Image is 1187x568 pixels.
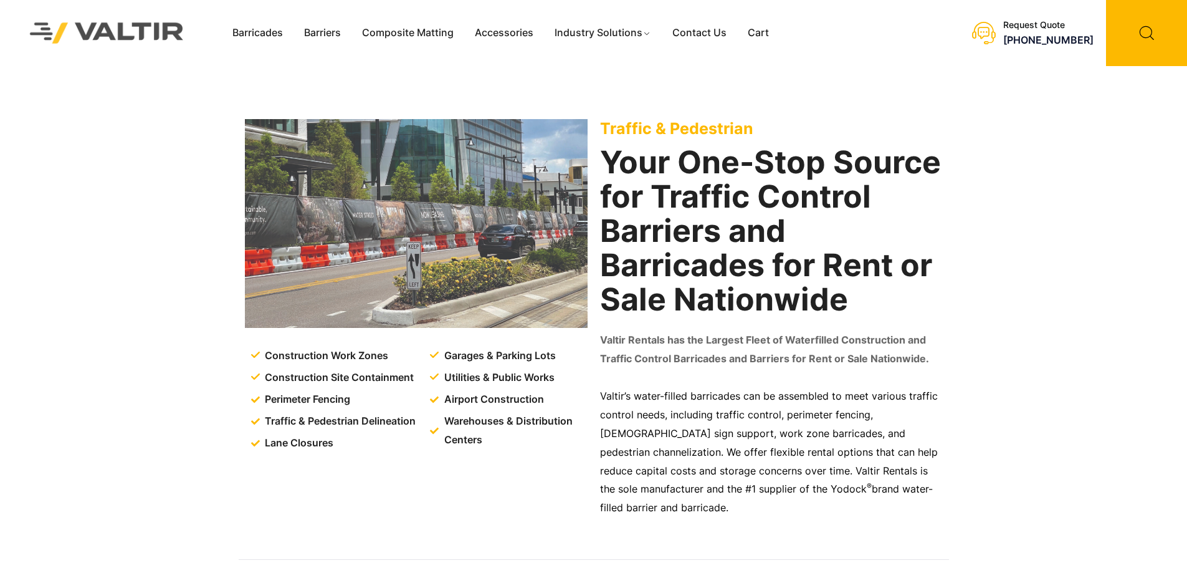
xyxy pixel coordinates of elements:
a: Industry Solutions [544,24,662,42]
a: Composite Matting [351,24,464,42]
span: Warehouses & Distribution Centers [441,412,590,450]
p: Valtir Rentals has the Largest Fleet of Waterfilled Construction and Traffic Control Barricades a... [600,331,943,368]
span: Utilities & Public Works [441,368,555,387]
a: Contact Us [662,24,737,42]
span: Airport Construction [441,390,544,409]
a: Cart [737,24,779,42]
span: Traffic & Pedestrian Delineation [262,412,416,431]
span: Lane Closures [262,434,333,453]
h2: Your One-Stop Source for Traffic Control Barriers and Barricades for Rent or Sale Nationwide [600,145,943,317]
a: Barricades [222,24,293,42]
span: Perimeter Fencing [262,390,350,409]
a: Barriers [293,24,351,42]
img: Valtir Rentals [14,6,200,59]
sup: ® [867,481,872,491]
div: Request Quote [1003,20,1094,31]
span: Construction Work Zones [262,347,388,365]
a: Accessories [464,24,544,42]
span: Construction Site Containment [262,368,414,387]
p: Valtir’s water-filled barricades can be assembled to meet various traffic control needs, includin... [600,387,943,517]
p: Traffic & Pedestrian [600,119,943,138]
span: Garages & Parking Lots [441,347,556,365]
a: [PHONE_NUMBER] [1003,34,1094,46]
